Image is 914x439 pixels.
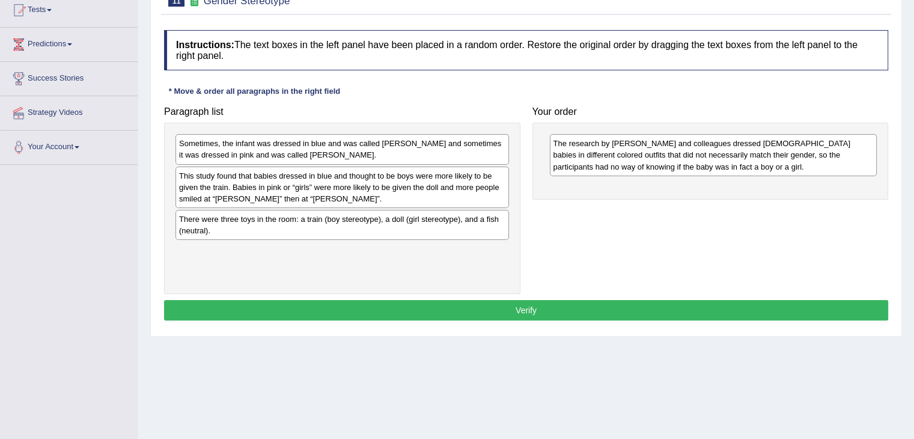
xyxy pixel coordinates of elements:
div: * Move & order all paragraphs in the right field [164,85,345,97]
div: Sometimes, the infant was dressed in blue and was called [PERSON_NAME] and sometimes it was dress... [175,134,509,164]
button: Verify [164,300,888,321]
div: This study found that babies dressed in blue and thought to be boys were more likely to be given ... [175,167,509,208]
a: Success Stories [1,62,138,92]
div: There were three toys in the room: a train (boy stereotype), a doll (girl stereotype), and a fish... [175,210,509,240]
h4: Paragraph list [164,106,520,117]
div: The research by [PERSON_NAME] and colleagues dressed [DEMOGRAPHIC_DATA] babies in different color... [550,134,877,176]
h4: The text boxes in the left panel have been placed in a random order. Restore the original order b... [164,30,888,70]
a: Strategy Videos [1,96,138,126]
a: Your Account [1,130,138,161]
b: Instructions: [176,40,234,50]
a: Predictions [1,28,138,58]
h4: Your order [532,106,889,117]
